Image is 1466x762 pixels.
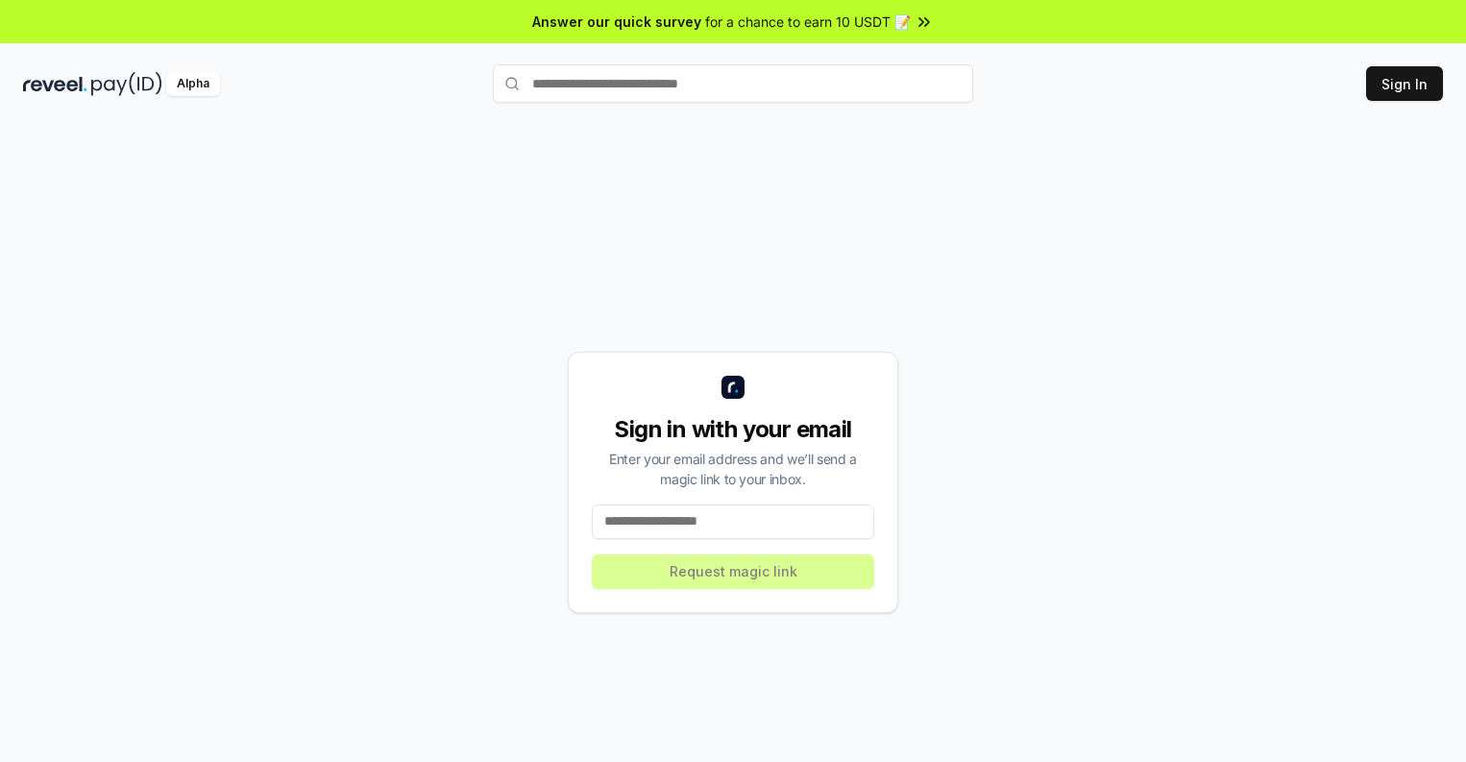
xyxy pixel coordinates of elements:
[23,72,87,96] img: reveel_dark
[705,12,911,32] span: for a chance to earn 10 USDT 📝
[1366,66,1443,101] button: Sign In
[532,12,701,32] span: Answer our quick survey
[166,72,220,96] div: Alpha
[721,376,745,399] img: logo_small
[592,449,874,489] div: Enter your email address and we’ll send a magic link to your inbox.
[592,414,874,445] div: Sign in with your email
[91,72,162,96] img: pay_id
